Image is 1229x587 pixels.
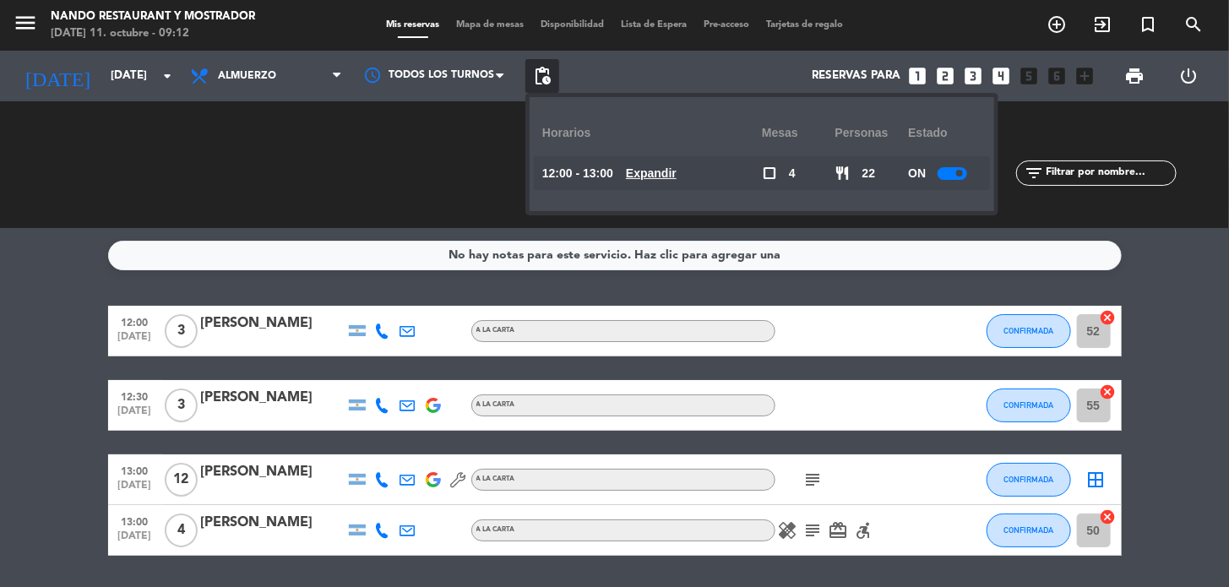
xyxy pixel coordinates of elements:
[165,314,198,348] span: 3
[626,166,677,180] u: Expandir
[612,20,695,30] span: Lista de Espera
[789,164,796,183] span: 4
[987,314,1071,348] button: CONFIRMADA
[1100,508,1117,525] i: cancel
[1100,383,1117,400] i: cancel
[13,10,38,35] i: menu
[758,20,851,30] span: Tarjetas de regalo
[908,164,926,183] span: ON
[963,65,985,87] i: looks_3
[449,246,780,265] div: No hay notas para este servicio. Haz clic para agregar una
[803,520,824,541] i: subject
[201,387,345,409] div: [PERSON_NAME]
[426,472,441,487] img: google-logo.png
[1047,14,1067,35] i: add_circle_outline
[532,20,612,30] span: Disponibilidad
[1086,470,1107,490] i: border_all
[987,389,1071,422] button: CONFIRMADA
[201,512,345,534] div: [PERSON_NAME]
[448,20,532,30] span: Mapa de mesas
[13,57,102,95] i: [DATE]
[854,520,874,541] i: accessible_forward
[51,25,255,42] div: [DATE] 11. octubre - 09:12
[1100,309,1117,326] i: cancel
[907,65,929,87] i: looks_one
[476,327,515,334] span: A LA CARTA
[114,460,156,480] span: 13:00
[13,10,38,41] button: menu
[803,470,824,490] i: subject
[1183,14,1204,35] i: search
[114,312,156,331] span: 12:00
[762,166,777,181] span: check_box_outline_blank
[201,461,345,483] div: [PERSON_NAME]
[476,526,515,533] span: A LA CARTA
[1162,51,1216,101] div: LOG OUT
[1003,400,1053,410] span: CONFIRMADA
[835,166,851,181] span: restaurant
[987,514,1071,547] button: CONFIRMADA
[114,480,156,499] span: [DATE]
[1045,164,1176,182] input: Filtrar por nombre...
[476,476,515,482] span: A LA CARTA
[813,69,901,83] span: Reservas para
[762,110,835,156] div: Mesas
[114,530,156,550] span: [DATE]
[1003,326,1053,335] span: CONFIRMADA
[1092,14,1112,35] i: exit_to_app
[165,463,198,497] span: 12
[1025,163,1045,183] i: filter_list
[695,20,758,30] span: Pre-acceso
[201,313,345,334] div: [PERSON_NAME]
[114,511,156,530] span: 13:00
[987,463,1071,497] button: CONFIRMADA
[218,70,276,82] span: Almuerzo
[114,405,156,425] span: [DATE]
[1138,14,1158,35] i: turned_in_not
[532,66,552,86] span: pending_actions
[157,66,177,86] i: arrow_drop_down
[991,65,1013,87] i: looks_4
[378,20,448,30] span: Mis reservas
[114,331,156,351] span: [DATE]
[426,398,441,413] img: google-logo.png
[1003,525,1053,535] span: CONFIRMADA
[1074,65,1096,87] i: add_box
[1179,66,1199,86] i: power_settings_new
[165,389,198,422] span: 3
[935,65,957,87] i: looks_two
[51,8,255,25] div: Nando Restaurant y Mostrador
[1125,66,1145,86] span: print
[114,386,156,405] span: 12:30
[1047,65,1069,87] i: looks_6
[1019,65,1041,87] i: looks_5
[908,110,982,156] div: Estado
[835,110,909,156] div: personas
[862,164,876,183] span: 22
[829,520,849,541] i: card_giftcard
[165,514,198,547] span: 4
[542,164,613,183] span: 12:00 - 13:00
[476,401,515,408] span: A LA CARTA
[778,520,798,541] i: healing
[1003,475,1053,484] span: CONFIRMADA
[542,110,762,156] div: Horarios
